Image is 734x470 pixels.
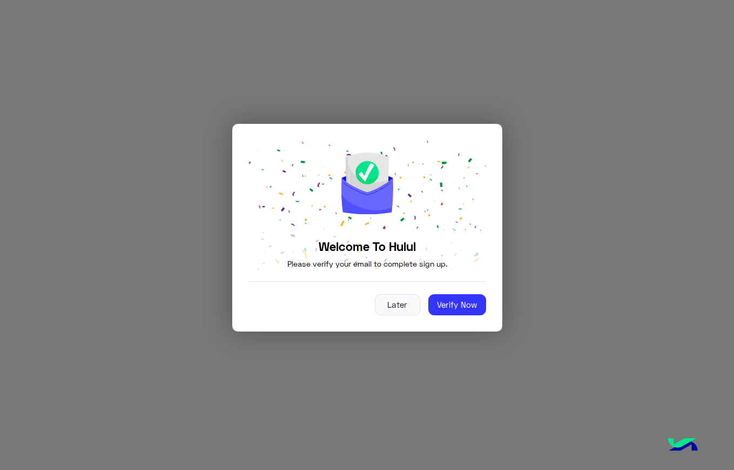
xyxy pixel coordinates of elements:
[664,427,702,465] img: hulul-logo.png
[260,239,474,254] h4: Welcome To Hulul
[375,294,420,316] button: Later
[341,152,393,215] img: Success icon
[428,294,486,316] button: Verify Now
[260,258,474,269] p: Please verify your email to complete sign up.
